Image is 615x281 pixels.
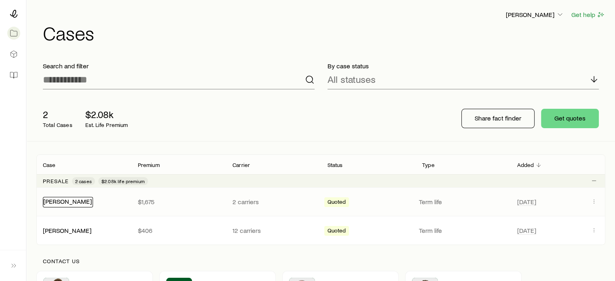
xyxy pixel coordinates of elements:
button: Get quotes [541,109,599,128]
p: Contact us [43,258,599,264]
p: Term life [419,198,507,206]
p: Search and filter [43,62,315,70]
button: Get help [571,10,605,19]
p: 2 [43,109,72,120]
p: $406 [138,226,220,235]
p: Est. Life Premium [85,122,128,128]
p: Presale [43,178,69,184]
p: Share fact finder [475,114,521,122]
button: [PERSON_NAME] [505,10,564,20]
p: All statuses [328,74,376,85]
p: Added [517,162,534,168]
p: 12 carriers [232,226,315,235]
div: [PERSON_NAME] [43,197,93,207]
span: [DATE] [517,198,536,206]
span: 2 cases [75,178,92,184]
h1: Cases [43,23,605,42]
p: Carrier [232,162,250,168]
p: Total Cases [43,122,72,128]
span: Quoted [328,227,346,236]
button: Share fact finder [461,109,535,128]
span: [DATE] [517,226,536,235]
div: Client cases [36,154,605,245]
p: Premium [138,162,160,168]
p: $2.08k [85,109,128,120]
a: [PERSON_NAME] [43,226,91,234]
p: 2 carriers [232,198,315,206]
p: $1,675 [138,198,220,206]
p: Term life [419,226,507,235]
p: Case [43,162,56,168]
p: By case status [328,62,599,70]
a: [PERSON_NAME] [43,197,92,205]
span: $2.08k life premium [101,178,145,184]
p: Type [422,162,435,168]
p: [PERSON_NAME] [506,11,564,19]
div: [PERSON_NAME] [43,226,91,235]
span: Quoted [328,199,346,207]
p: Status [328,162,343,168]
